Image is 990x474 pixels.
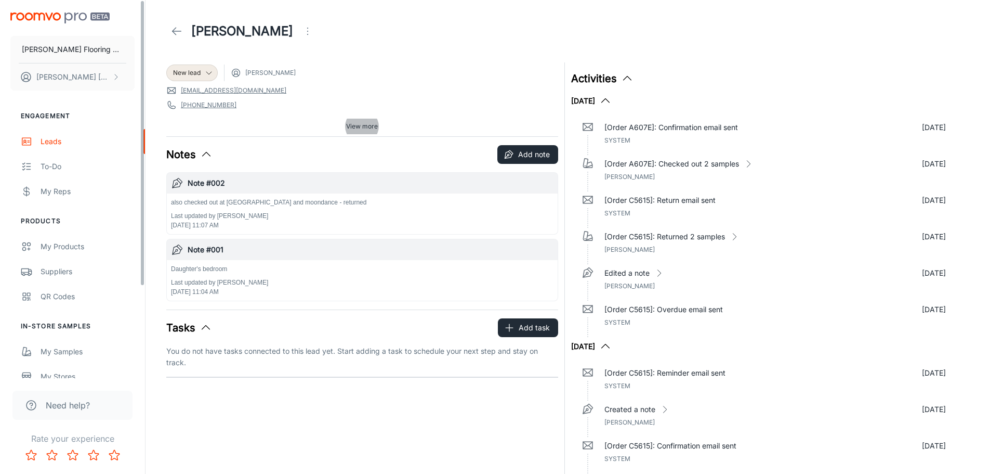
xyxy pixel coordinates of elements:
button: Open menu [297,21,318,42]
span: System [604,136,630,144]
p: [DATE] [922,122,946,133]
button: Add task [498,318,558,337]
span: New lead [173,68,201,78]
h6: Note #002 [188,177,553,189]
button: Rate 3 star [62,445,83,466]
p: [DATE] [922,267,946,279]
span: View more [346,122,378,131]
div: To-do [41,161,135,172]
p: [Order C5615]: Return email sent [604,195,716,206]
p: Edited a note [604,267,650,279]
p: [DATE] [922,304,946,315]
button: Note #002also checked out at [GEOGRAPHIC_DATA] and moondance - returnedLast updated by [PERSON_NA... [167,173,558,234]
a: [EMAIL_ADDRESS][DOMAIN_NAME] [181,86,286,95]
p: [Order C5615]: Confirmation email sent [604,440,736,452]
div: QR Codes [41,291,135,302]
button: Rate 1 star [21,445,42,466]
span: [PERSON_NAME] [604,282,655,290]
p: Last updated by [PERSON_NAME] [171,278,268,287]
span: System [604,318,630,326]
button: [DATE] [571,95,612,107]
p: [DATE] [922,195,946,206]
div: Suppliers [41,266,135,277]
span: System [604,382,630,390]
div: Leads [41,136,135,147]
button: [PERSON_NAME] Flooring Center [10,36,135,63]
button: [DATE] [571,340,612,353]
button: Notes [166,147,213,162]
span: [PERSON_NAME] [604,173,655,181]
p: [DATE] [922,404,946,415]
button: Tasks [166,320,212,336]
img: Roomvo PRO Beta [10,12,110,23]
p: [Order A607E]: Checked out 2 samples [604,158,739,170]
h6: Note #001 [188,244,553,255]
button: Rate 4 star [83,445,104,466]
div: My Reps [41,186,135,197]
button: Add note [497,145,558,164]
p: [DATE] 11:04 AM [171,287,268,297]
p: Last updated by [PERSON_NAME] [171,211,366,221]
p: Created a note [604,404,655,415]
div: New lead [166,65,218,81]
span: [PERSON_NAME] [604,246,655,253]
h1: [PERSON_NAME] [191,22,293,41]
span: System [604,209,630,217]
button: Rate 5 star [104,445,125,466]
button: Activities [571,71,633,86]
div: My Samples [41,346,135,357]
div: My Stores [41,371,135,382]
span: [PERSON_NAME] [245,68,296,78]
p: [Order C5615]: Overdue email sent [604,304,723,315]
p: [PERSON_NAME] Flooring Center [22,44,123,55]
p: You do not have tasks connected to this lead yet. Start adding a task to schedule your next step ... [166,345,558,368]
p: Rate your experience [8,432,137,445]
p: also checked out at [GEOGRAPHIC_DATA] and moondance - returned [171,198,366,207]
div: My Products [41,241,135,252]
p: Daughter's bedroom [171,264,268,274]
button: Rate 2 star [42,445,62,466]
p: [PERSON_NAME] [PERSON_NAME] [36,71,110,83]
p: [DATE] [922,440,946,452]
button: View more [342,119,382,134]
p: [DATE] [922,367,946,379]
p: [Order A607E]: Confirmation email sent [604,122,738,133]
button: Note #001Daughter's bedroomLast updated by [PERSON_NAME][DATE] 11:04 AM [167,239,558,301]
p: [Order C5615]: Returned 2 samples [604,231,725,242]
button: [PERSON_NAME] [PERSON_NAME] [10,63,135,91]
a: [PHONE_NUMBER] [181,100,236,110]
p: [DATE] [922,231,946,242]
p: [DATE] 11:07 AM [171,221,366,230]
p: [DATE] [922,158,946,170]
span: System [604,455,630,463]
span: [PERSON_NAME] [604,418,655,426]
p: [Order C5615]: Reminder email sent [604,367,725,379]
span: Need help? [46,399,90,412]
